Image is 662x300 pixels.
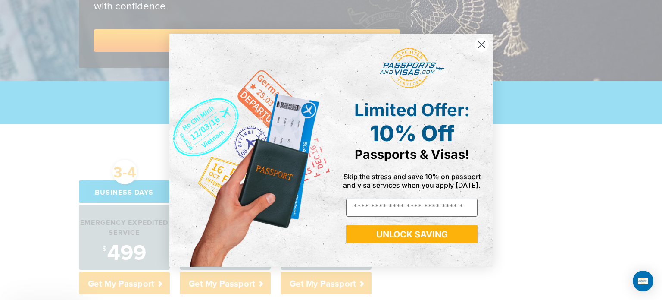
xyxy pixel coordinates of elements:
[346,225,478,243] button: UNLOCK SAVING
[633,271,653,291] div: Open Intercom Messenger
[343,172,481,189] span: Skip the stress and save 10% on passport and visa services when you apply [DATE].
[169,34,331,267] img: de9cda0d-0715-46ca-9a25-073762a91ba7.png
[355,147,469,162] span: Passports & Visas!
[380,48,444,88] img: passports and visas
[370,120,454,146] span: 10% Off
[354,99,470,120] span: Limited Offer:
[474,37,489,52] button: Close dialog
